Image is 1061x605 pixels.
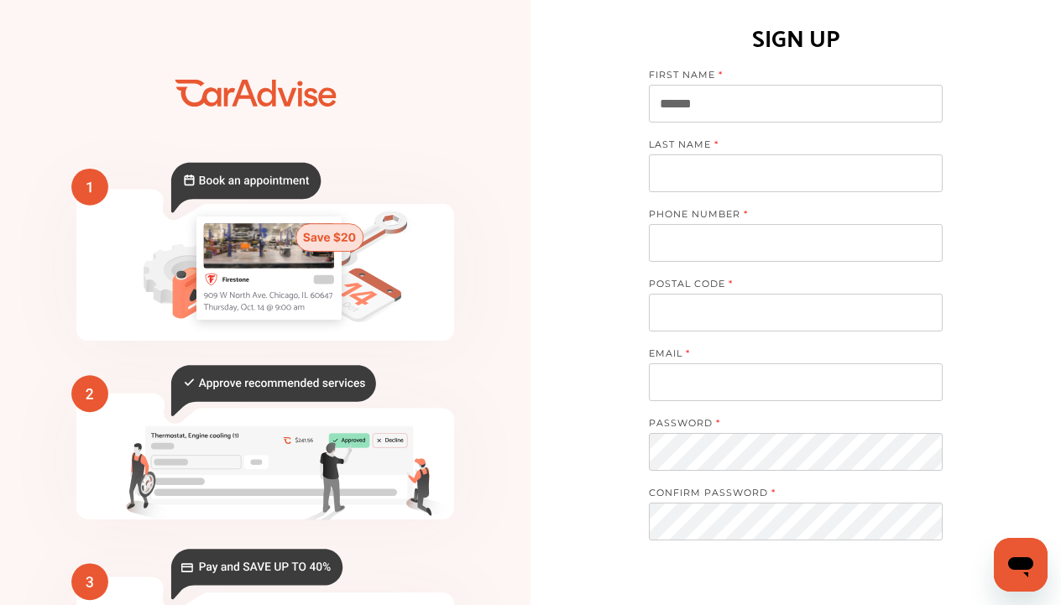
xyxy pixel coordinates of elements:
label: LAST NAME [649,138,926,154]
label: PHONE NUMBER [649,208,926,224]
label: POSTAL CODE [649,278,926,294]
iframe: Button to launch messaging window [994,538,1048,592]
label: CONFIRM PASSWORD [649,487,926,503]
label: PASSWORD [649,417,926,433]
label: FIRST NAME [649,69,926,85]
h1: SIGN UP [752,16,840,56]
label: EMAIL [649,347,926,363]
